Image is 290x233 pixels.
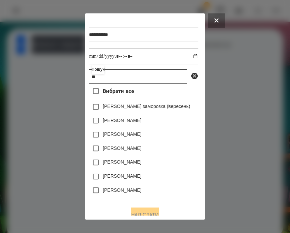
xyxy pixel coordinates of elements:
label: Пошук [92,65,105,74]
label: [PERSON_NAME] [103,131,141,137]
label: [PERSON_NAME] [103,173,141,179]
button: Надіслати [131,208,159,222]
label: [PERSON_NAME] [103,159,141,165]
label: [PERSON_NAME] заморозка (вересень) [103,103,190,110]
label: [PERSON_NAME] заморозка (вересень) [103,200,190,207]
label: [PERSON_NAME] [103,187,141,193]
label: [PERSON_NAME] [103,117,141,124]
label: [PERSON_NAME] [103,145,141,152]
span: Вибрати все [103,87,134,95]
